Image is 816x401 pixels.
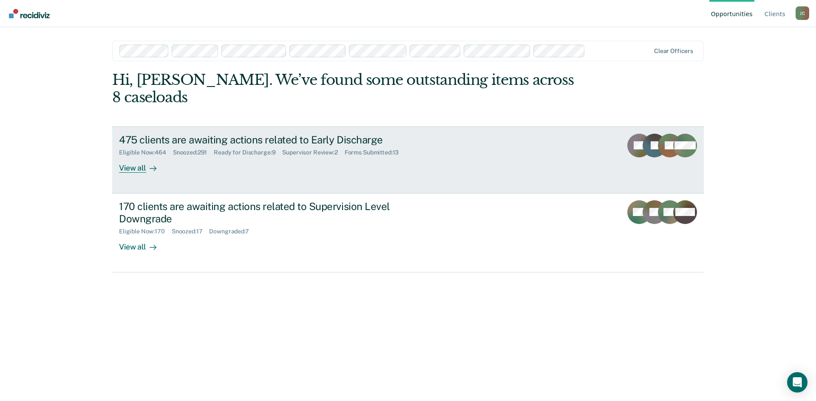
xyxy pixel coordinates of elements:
[209,228,255,235] div: Downgraded : 7
[787,372,807,393] div: Open Intercom Messenger
[9,9,50,18] img: Recidiviz
[119,228,172,235] div: Eligible Now : 170
[796,6,809,20] div: J C
[119,149,173,156] div: Eligible Now : 464
[345,149,406,156] div: Forms Submitted : 13
[112,126,704,193] a: 475 clients are awaiting actions related to Early DischargeEligible Now:464Snoozed:291Ready for D...
[172,228,210,235] div: Snoozed : 17
[119,235,167,252] div: View all
[173,149,214,156] div: Snoozed : 291
[119,200,417,225] div: 170 clients are awaiting actions related to Supervision Level Downgrade
[214,149,282,156] div: Ready for Discharge : 9
[119,134,417,146] div: 475 clients are awaiting actions related to Early Discharge
[112,71,586,106] div: Hi, [PERSON_NAME]. We’ve found some outstanding items across 8 caseloads
[654,48,693,55] div: Clear officers
[796,6,809,20] button: Profile dropdown button
[112,193,704,272] a: 170 clients are awaiting actions related to Supervision Level DowngradeEligible Now:170Snoozed:17...
[282,149,344,156] div: Supervisor Review : 2
[119,156,167,173] div: View all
